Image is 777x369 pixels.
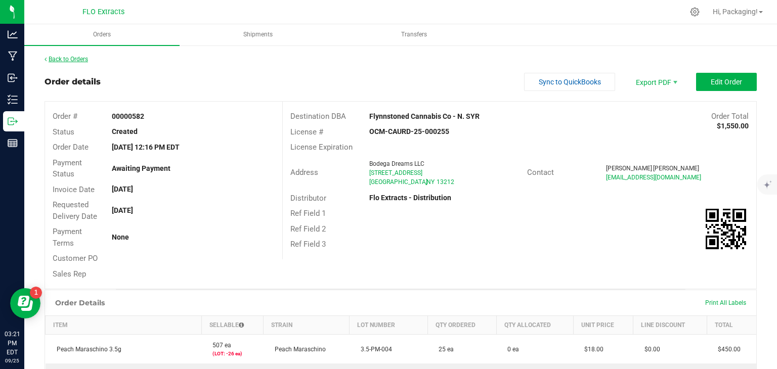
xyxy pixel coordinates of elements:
strong: Awaiting Payment [112,164,170,172]
h1: Order Details [55,299,105,307]
th: Qty Ordered [427,316,496,335]
span: Sync to QuickBooks [539,78,601,86]
span: [EMAIL_ADDRESS][DOMAIN_NAME] [606,174,701,181]
th: Sellable [201,316,263,335]
p: 09/25 [5,357,20,364]
p: (LOT: -26 ea) [207,350,257,357]
strong: [DATE] 12:16 PM EDT [112,143,180,151]
span: [PERSON_NAME] [653,165,699,172]
th: Strain [264,316,350,335]
span: Order # [53,112,77,121]
span: Contact [527,168,554,177]
span: Sales Rep [53,269,86,279]
span: Payment Terms [53,227,82,248]
inline-svg: Manufacturing [8,51,18,61]
span: License Expiration [290,143,353,152]
div: Manage settings [688,7,701,17]
span: Ref Field 3 [290,240,326,249]
strong: 00000582 [112,112,144,120]
qrcode: 00000582 [706,209,746,249]
span: Payment Status [53,158,82,179]
strong: [DATE] [112,185,133,193]
span: Customer PO [53,254,98,263]
th: Unit Price [573,316,633,335]
span: Distributor [290,194,326,203]
strong: $1,550.00 [717,122,749,130]
strong: Flo Extracts - Distribution [369,194,451,202]
span: Requested Delivery Date [53,200,97,221]
span: $18.00 [579,346,603,353]
span: 13212 [437,178,454,186]
button: Edit Order [696,73,757,91]
span: Print All Labels [705,299,746,306]
span: [STREET_ADDRESS] [369,169,422,176]
span: [PERSON_NAME] [606,165,652,172]
li: Export PDF [625,73,686,91]
span: Ref Field 2 [290,224,326,234]
span: , [425,178,426,186]
span: Hi, Packaging! [713,8,758,16]
span: 507 ea [207,342,231,349]
strong: Flynnstoned Cannabis Co - N. SYR [369,112,480,120]
img: Scan me! [706,209,746,249]
strong: None [112,233,129,241]
span: 25 ea [434,346,454,353]
span: Order Total [711,112,749,121]
span: Peach Maraschino 3.5g [52,346,121,353]
span: 0 ea [502,346,519,353]
inline-svg: Outbound [8,116,18,126]
span: FLO Extracts [82,8,124,16]
inline-svg: Inbound [8,73,18,83]
span: Orders [79,30,124,39]
th: Item [46,316,202,335]
span: Invoice Date [53,185,95,194]
a: Orders [24,24,180,45]
th: Lot Number [350,316,427,335]
inline-svg: Analytics [8,29,18,39]
span: Transfers [387,30,441,39]
span: Edit Order [711,78,742,86]
span: Peach Maraschino [270,346,326,353]
span: 3.5-PM-004 [356,346,392,353]
iframe: Resource center unread badge [30,287,42,299]
span: $0.00 [639,346,660,353]
span: License # [290,127,323,136]
span: Address [290,168,318,177]
a: Transfers [336,24,492,45]
span: Shipments [230,30,286,39]
span: NY [426,178,435,186]
span: [GEOGRAPHIC_DATA] [369,178,427,186]
a: Back to Orders [45,56,88,63]
strong: [DATE] [112,206,133,214]
strong: OCM-CAURD-25-000255 [369,127,449,135]
span: Status [53,127,74,136]
th: Qty Allocated [496,316,573,335]
div: Order details [45,76,101,88]
p: 03:21 PM EDT [5,330,20,357]
iframe: Resource center [10,288,40,318]
inline-svg: Reports [8,138,18,148]
th: Total [707,316,756,335]
span: Destination DBA [290,112,346,121]
span: $450.00 [713,346,741,353]
th: Line Discount [633,316,707,335]
span: Ref Field 1 [290,209,326,218]
a: Shipments [181,24,336,45]
inline-svg: Inventory [8,95,18,105]
span: Bodega Dreams LLC [369,160,424,167]
button: Sync to QuickBooks [524,73,615,91]
strong: Created [112,127,138,135]
span: Order Date [53,143,89,152]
